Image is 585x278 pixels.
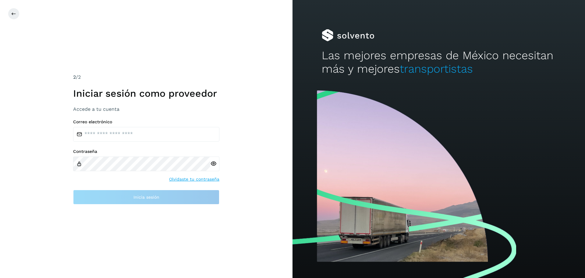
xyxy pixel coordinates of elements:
span: transportistas [400,62,473,75]
h1: Iniciar sesión como proveedor [73,88,219,99]
span: 2 [73,74,76,80]
a: Olvidaste tu contraseña [169,176,219,182]
div: /2 [73,74,219,81]
label: Correo electrónico [73,119,219,125]
label: Contraseña [73,149,219,154]
span: Inicia sesión [133,195,159,199]
button: Inicia sesión [73,190,219,204]
h2: Las mejores empresas de México necesitan más y mejores [322,49,556,76]
h3: Accede a tu cuenta [73,106,219,112]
